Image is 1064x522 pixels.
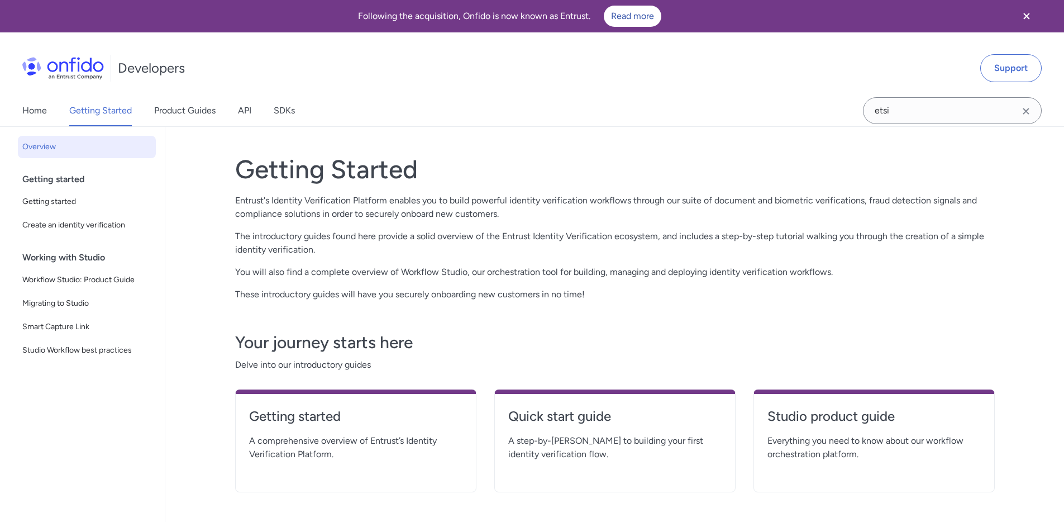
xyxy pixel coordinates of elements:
[980,54,1042,82] a: Support
[18,136,156,158] a: Overview
[249,434,462,461] span: A comprehensive overview of Entrust’s Identity Verification Platform.
[22,95,47,126] a: Home
[1006,2,1047,30] button: Close banner
[235,230,995,257] p: The introductory guides found here provide a solid overview of the Entrust Identity Verification ...
[18,292,156,315] a: Migrating to Studio
[863,97,1042,124] input: Onfido search input field
[604,6,661,27] a: Read more
[249,407,462,425] h4: Getting started
[18,191,156,213] a: Getting started
[22,57,104,79] img: Onfido Logo
[22,195,151,208] span: Getting started
[238,95,251,126] a: API
[1019,105,1033,118] svg: Clear search field button
[22,320,151,334] span: Smart Capture Link
[235,265,995,279] p: You will also find a complete overview of Workflow Studio, our orchestration tool for building, m...
[22,273,151,287] span: Workflow Studio: Product Guide
[235,358,995,372] span: Delve into our introductory guides
[22,246,160,269] div: Working with Studio
[18,269,156,291] a: Workflow Studio: Product Guide
[767,434,981,461] span: Everything you need to know about our workflow orchestration platform.
[235,154,995,185] h1: Getting Started
[235,194,995,221] p: Entrust's Identity Verification Platform enables you to build powerful identity verification work...
[154,95,216,126] a: Product Guides
[22,168,160,191] div: Getting started
[767,407,981,434] a: Studio product guide
[767,407,981,425] h4: Studio product guide
[18,339,156,362] a: Studio Workflow best practices
[13,6,1006,27] div: Following the acquisition, Onfido is now known as Entrust.
[69,95,132,126] a: Getting Started
[235,288,995,301] p: These introductory guides will have you securely onboarding new customers in no time!
[22,344,151,357] span: Studio Workflow best practices
[18,316,156,338] a: Smart Capture Link
[235,331,995,354] h3: Your journey starts here
[508,407,722,425] h4: Quick start guide
[22,297,151,310] span: Migrating to Studio
[18,214,156,236] a: Create an identity verification
[274,95,295,126] a: SDKs
[118,59,185,77] h1: Developers
[508,407,722,434] a: Quick start guide
[508,434,722,461] span: A step-by-[PERSON_NAME] to building your first identity verification flow.
[1020,10,1033,23] svg: Close banner
[22,140,151,154] span: Overview
[249,407,462,434] a: Getting started
[22,219,151,232] span: Create an identity verification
